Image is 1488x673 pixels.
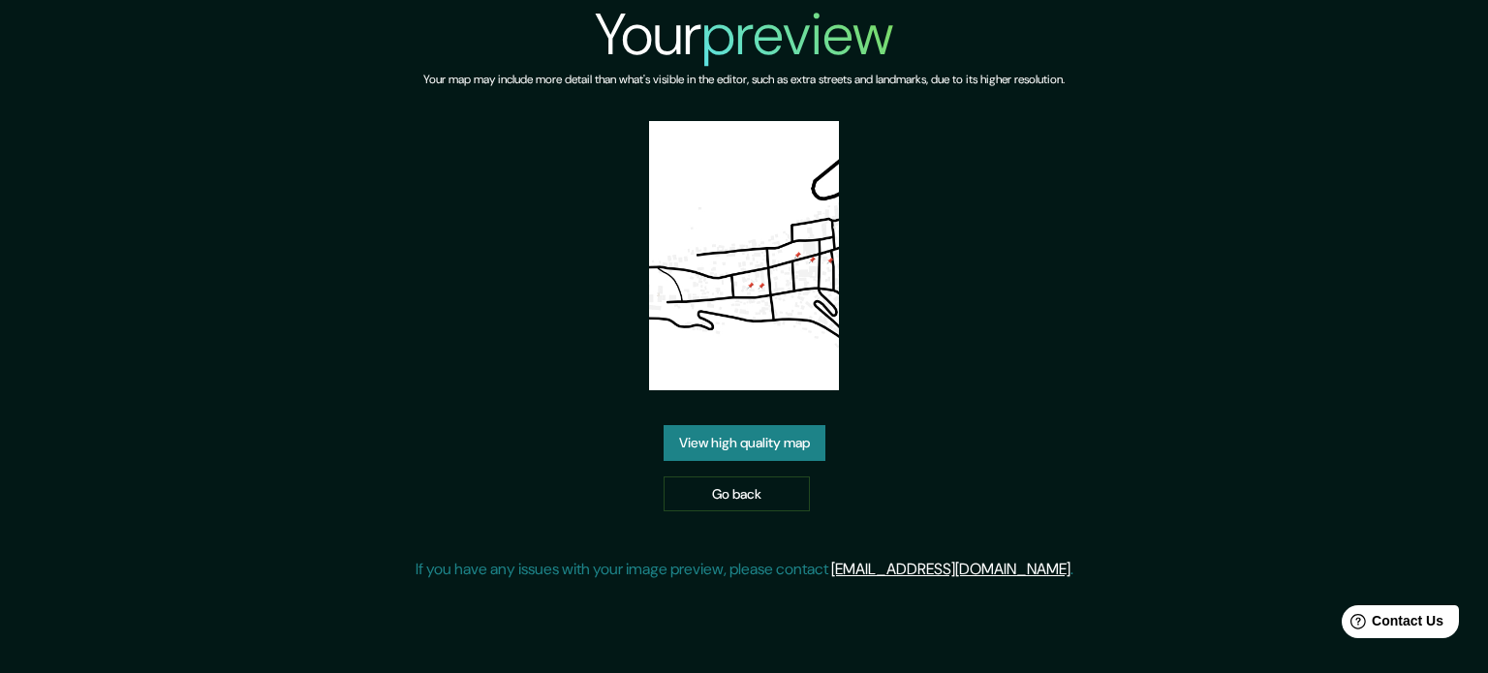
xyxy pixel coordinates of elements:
a: View high quality map [664,425,825,461]
a: [EMAIL_ADDRESS][DOMAIN_NAME] [831,559,1070,579]
h6: Your map may include more detail than what's visible in the editor, such as extra streets and lan... [423,70,1065,90]
iframe: Help widget launcher [1316,597,1467,652]
a: Go back [664,476,810,512]
img: created-map-preview [649,121,840,390]
p: If you have any issues with your image preview, please contact . [416,558,1073,581]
